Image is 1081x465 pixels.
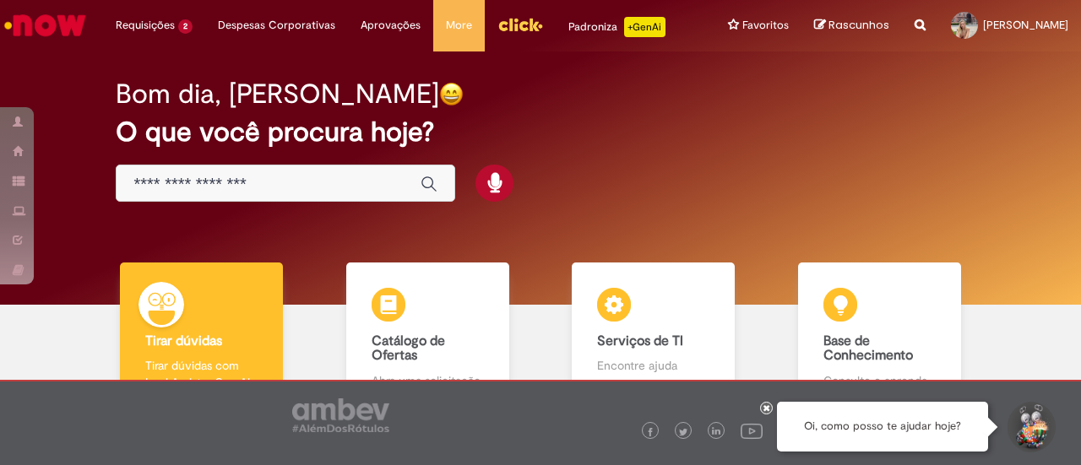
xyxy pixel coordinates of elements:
b: Tirar dúvidas [145,333,222,349]
span: 2 [178,19,193,34]
img: logo_footer_twitter.png [679,428,687,436]
b: Base de Conhecimento [823,333,913,365]
img: logo_footer_facebook.png [646,428,655,436]
a: Catálogo de Ofertas Abra uma solicitação [315,262,541,408]
a: Serviços de TI Encontre ajuda [540,262,767,408]
span: Despesas Corporativas [218,17,335,34]
img: click_logo_yellow_360x200.png [497,12,543,37]
p: Consulte e aprenda [823,372,936,389]
img: logo_footer_ambev_rotulo_gray.png [292,398,389,432]
img: logo_footer_linkedin.png [712,427,720,437]
div: Oi, como posso te ajudar hoje? [777,402,988,451]
a: Base de Conhecimento Consulte e aprenda [767,262,993,408]
img: ServiceNow [2,8,89,42]
span: Rascunhos [828,17,889,33]
b: Serviços de TI [597,333,683,349]
img: logo_footer_youtube.png [741,419,763,441]
img: happy-face.png [439,82,464,106]
p: Tirar dúvidas com Lupi Assist e Gen Ai [145,357,258,391]
span: More [446,17,472,34]
span: [PERSON_NAME] [983,18,1068,32]
p: +GenAi [624,17,665,37]
h2: O que você procura hoje? [116,117,964,147]
h2: Bom dia, [PERSON_NAME] [116,79,439,109]
p: Abra uma solicitação [372,372,484,389]
span: Requisições [116,17,175,34]
button: Iniciar Conversa de Suporte [1005,402,1056,452]
div: Padroniza [568,17,665,37]
b: Catálogo de Ofertas [372,333,445,365]
span: Aprovações [361,17,421,34]
span: Favoritos [742,17,789,34]
a: Rascunhos [814,18,889,34]
p: Encontre ajuda [597,357,709,374]
a: Tirar dúvidas Tirar dúvidas com Lupi Assist e Gen Ai [89,262,315,408]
